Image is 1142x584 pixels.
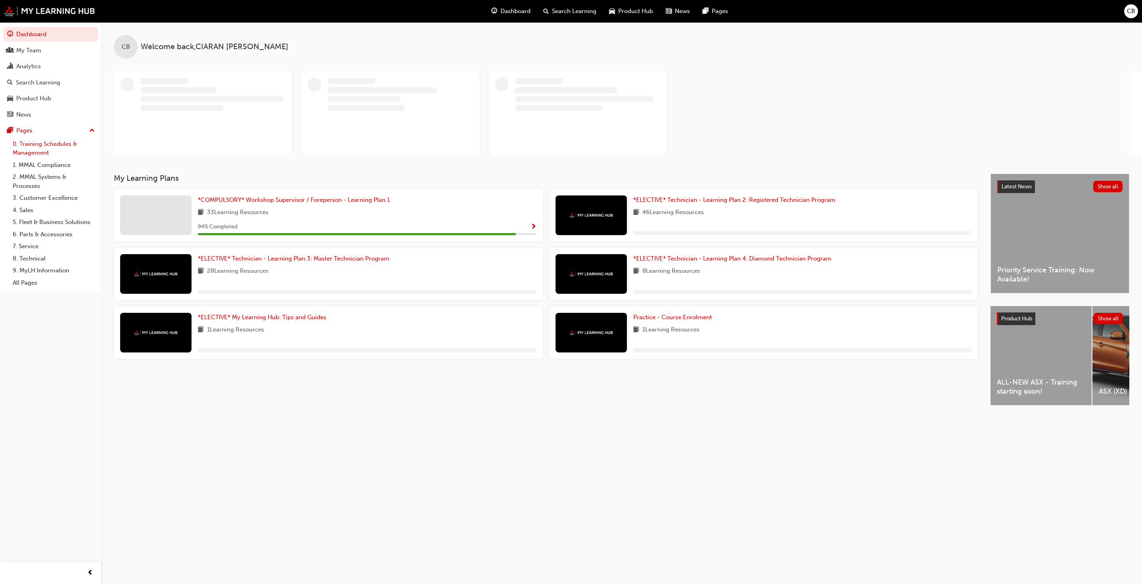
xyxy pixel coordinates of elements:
img: mmal [134,272,178,277]
span: ALL-NEW ASX - Training starting soon! [997,378,1085,396]
div: Search Learning [16,78,60,87]
span: prev-icon [87,568,93,578]
div: Pages [16,126,33,135]
span: book-icon [633,325,639,335]
a: Search Learning [3,75,98,90]
a: 5. Fleet & Business Solutions [10,216,98,228]
span: book-icon [633,266,639,276]
a: Product Hub [3,91,98,106]
a: *ELECTIVE* My Learning Hub: Tips and Guides [198,313,330,322]
span: Latest News [1002,183,1032,190]
a: Dashboard [3,27,98,42]
a: 0. Training Schedules & Management [10,138,98,159]
span: Product Hub [618,7,653,16]
a: Latest NewsShow allPriority Service Training: Now Available! [991,174,1129,293]
span: search-icon [7,79,13,86]
a: 9. MyLH Information [10,264,98,277]
span: chart-icon [7,63,13,70]
a: Product HubShow all [997,312,1123,325]
span: 1 Learning Resources [207,325,264,335]
span: 94 % Completed [198,222,238,232]
a: Practice - Course Enrolment [633,313,715,322]
a: Latest NewsShow all [997,180,1123,193]
button: Pages [3,123,98,138]
span: *ELECTIVE* Technician - Learning Plan 2: Registered Technician Program [633,196,835,203]
a: news-iconNews [659,3,696,19]
a: *ELECTIVE* Technician - Learning Plan 4: Diamond Technician Program [633,254,835,263]
span: Pages [712,7,728,16]
span: pages-icon [703,6,709,16]
a: Analytics [3,59,98,74]
span: up-icon [89,126,95,136]
span: *ELECTIVE* My Learning Hub: Tips and Guides [198,314,326,321]
button: Show Progress [531,222,537,232]
img: mmal [569,213,613,218]
a: 2. MMAL Systems & Processes [10,171,98,192]
button: Show all [1094,313,1123,324]
span: news-icon [666,6,672,16]
span: *ELECTIVE* Technician - Learning Plan 4: Diamond Technician Program [633,255,832,262]
h3: My Learning Plans [114,174,978,183]
a: *COMPULSORY* Workshop Supervisor / Foreperson - Learning Plan 1 [198,195,393,205]
span: book-icon [198,266,204,276]
span: people-icon [7,47,13,54]
span: search-icon [543,6,549,16]
span: news-icon [7,111,13,119]
a: *ELECTIVE* Technician - Learning Plan 3: Master Technician Program [198,254,393,263]
span: guage-icon [491,6,497,16]
span: 33 Learning Resources [207,208,268,218]
span: Dashboard [500,7,531,16]
span: Product Hub [1001,315,1032,322]
img: mmal [569,330,613,335]
button: DashboardMy TeamAnalyticsSearch LearningProduct HubNews [3,25,98,123]
span: News [675,7,690,16]
span: car-icon [7,95,13,102]
span: 28 Learning Resources [207,266,268,276]
a: 8. Technical [10,253,98,265]
a: News [3,107,98,122]
a: 4. Sales [10,204,98,216]
a: *ELECTIVE* Technician - Learning Plan 2: Registered Technician Program [633,195,839,205]
a: guage-iconDashboard [485,3,537,19]
a: 1. MMAL Compliance [10,159,98,171]
div: My Team [16,46,41,55]
span: CB [122,42,130,52]
span: 46 Learning Resources [642,208,704,218]
span: *COMPULSORY* Workshop Supervisor / Foreperson - Learning Plan 1 [198,196,390,203]
img: mmal [4,6,95,16]
button: Show all [1093,181,1123,192]
a: pages-iconPages [696,3,734,19]
span: Priority Service Training: Now Available! [997,266,1123,283]
a: My Team [3,43,98,58]
span: book-icon [198,208,204,218]
a: 3. Customer Excellence [10,192,98,204]
span: Practice - Course Enrolment [633,314,712,321]
span: guage-icon [7,31,13,38]
button: CB [1124,4,1138,18]
span: *ELECTIVE* Technician - Learning Plan 3: Master Technician Program [198,255,389,262]
span: Search Learning [552,7,596,16]
span: book-icon [198,325,204,335]
span: pages-icon [7,127,13,134]
span: Show Progress [531,224,537,231]
span: 1 Learning Resources [642,325,699,335]
div: Product Hub [16,94,51,103]
span: Welcome back , CIARAN [PERSON_NAME] [141,42,288,52]
img: mmal [569,272,613,277]
span: car-icon [609,6,615,16]
a: All Pages [10,277,98,289]
img: mmal [134,330,178,335]
div: News [16,110,31,119]
a: search-iconSearch Learning [537,3,603,19]
a: car-iconProduct Hub [603,3,659,19]
span: book-icon [633,208,639,218]
a: 6. Parts & Accessories [10,228,98,241]
span: CB [1127,7,1135,16]
span: 8 Learning Resources [642,266,700,276]
a: ALL-NEW ASX - Training starting soon! [991,306,1092,405]
div: Analytics [16,62,41,71]
a: 7. Service [10,240,98,253]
